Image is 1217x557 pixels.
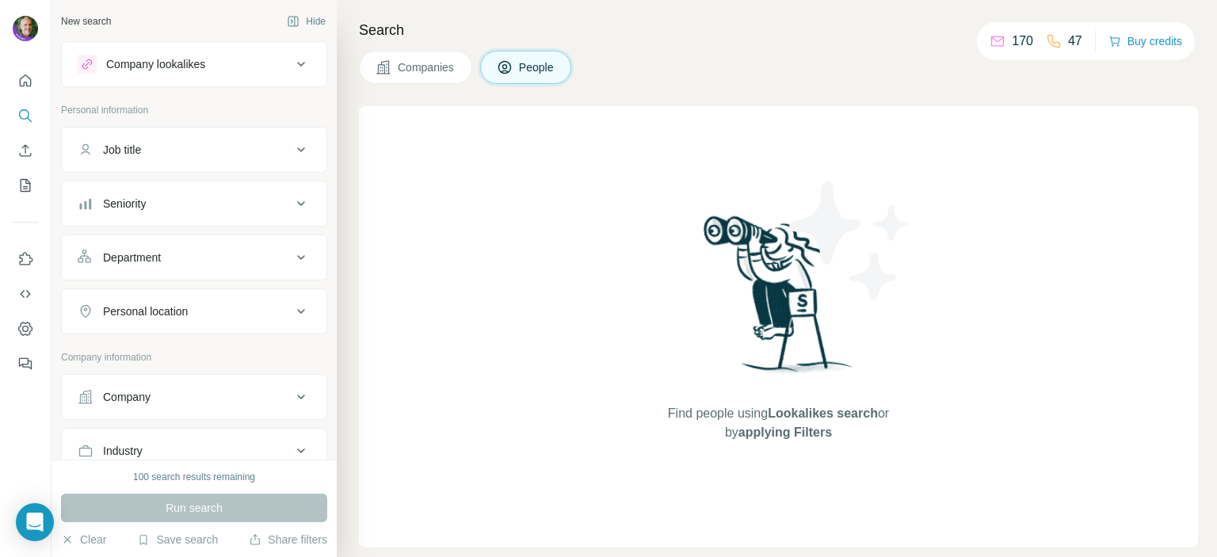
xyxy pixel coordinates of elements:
[103,250,161,265] div: Department
[62,378,326,416] button: Company
[13,315,38,343] button: Dashboard
[13,16,38,41] img: Avatar
[62,185,326,223] button: Seniority
[103,303,188,319] div: Personal location
[106,56,205,72] div: Company lookalikes
[249,532,327,547] button: Share filters
[62,432,326,470] button: Industry
[62,238,326,277] button: Department
[13,245,38,273] button: Use Surfe on LinkedIn
[738,425,832,439] span: applying Filters
[61,14,111,29] div: New search
[13,136,38,165] button: Enrich CSV
[398,59,456,75] span: Companies
[1068,32,1082,51] p: 47
[13,280,38,308] button: Use Surfe API
[61,103,327,117] p: Personal information
[519,59,555,75] span: People
[133,470,255,484] div: 100 search results remaining
[62,45,326,83] button: Company lookalikes
[103,196,146,212] div: Seniority
[13,349,38,378] button: Feedback
[696,212,861,388] img: Surfe Illustration - Woman searching with binoculars
[13,171,38,200] button: My lists
[103,443,143,459] div: Industry
[16,503,54,541] div: Open Intercom Messenger
[1012,32,1033,51] p: 170
[276,10,337,33] button: Hide
[61,532,106,547] button: Clear
[103,389,151,405] div: Company
[62,292,326,330] button: Personal location
[13,67,38,95] button: Quick start
[61,350,327,364] p: Company information
[651,404,905,442] span: Find people using or by
[779,170,921,312] img: Surfe Illustration - Stars
[62,131,326,169] button: Job title
[1108,30,1182,52] button: Buy credits
[768,406,878,420] span: Lookalikes search
[103,142,141,158] div: Job title
[359,19,1198,41] h4: Search
[13,101,38,130] button: Search
[137,532,218,547] button: Save search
